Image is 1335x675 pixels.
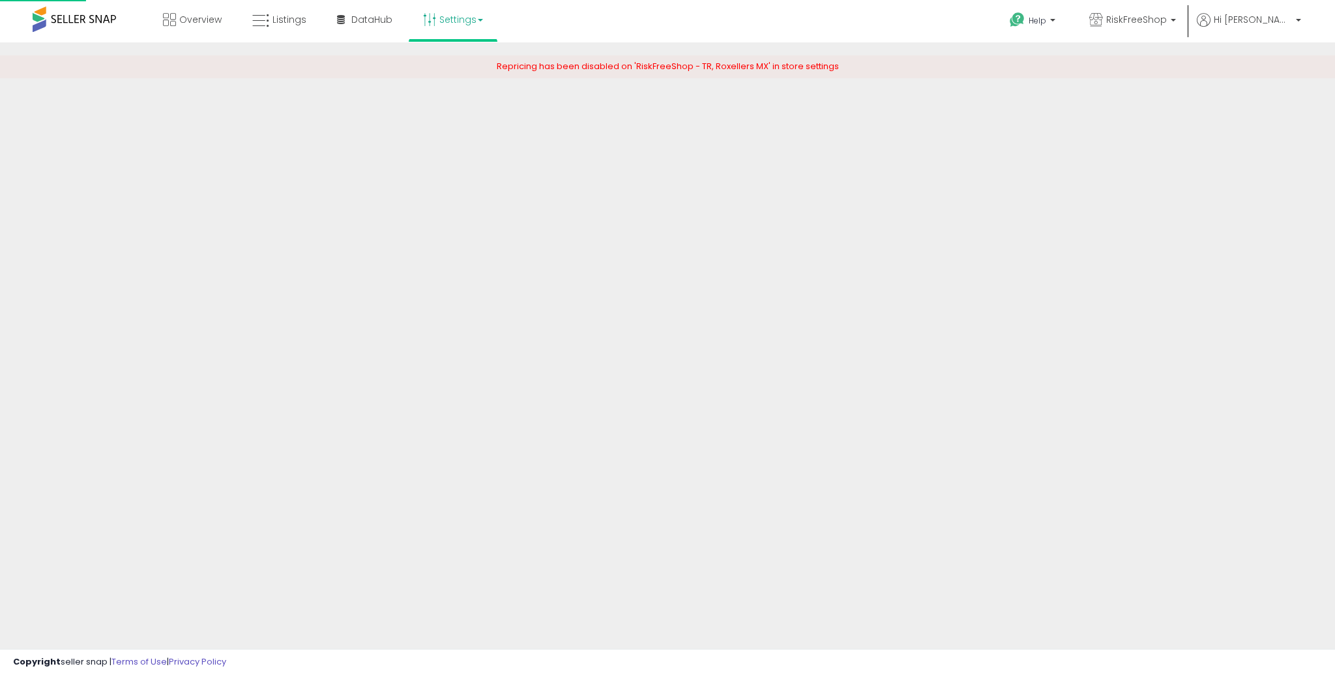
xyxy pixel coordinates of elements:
[179,13,222,26] span: Overview
[497,60,839,72] span: Repricing has been disabled on 'RiskFreeShop - TR, Roxellers MX' in store settings
[1009,12,1025,28] i: Get Help
[272,13,306,26] span: Listings
[1214,13,1292,26] span: Hi [PERSON_NAME]
[1197,13,1301,42] a: Hi [PERSON_NAME]
[351,13,392,26] span: DataHub
[1106,13,1167,26] span: RiskFreeShop
[999,2,1068,42] a: Help
[1029,15,1046,26] span: Help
